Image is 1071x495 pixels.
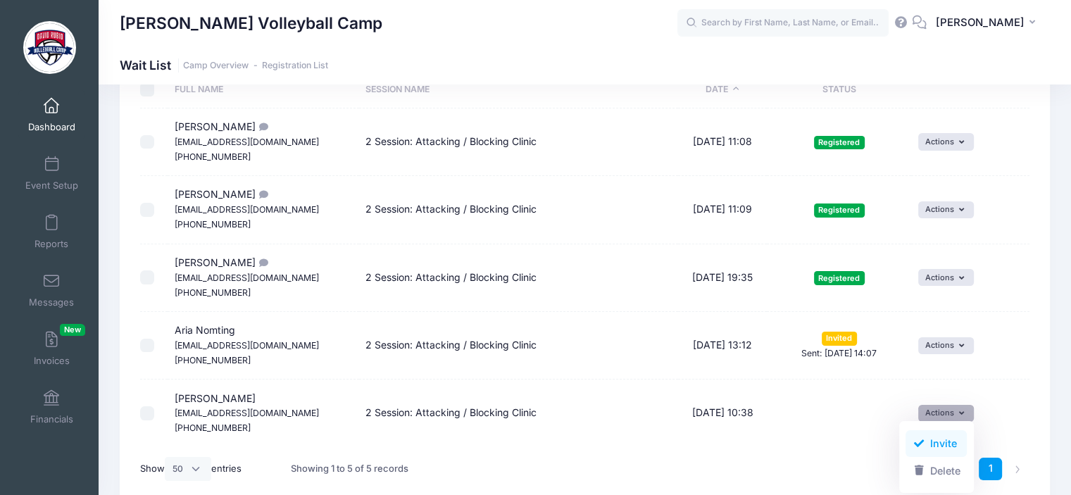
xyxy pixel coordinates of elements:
input: Search by First Name, Last Name, or Email... [677,9,889,37]
span: Aria Nomting [175,324,319,365]
small: [EMAIL_ADDRESS][DOMAIN_NAME] [175,204,319,215]
td: [DATE] 11:09 [678,176,767,244]
span: Reports [35,238,68,250]
span: [PERSON_NAME] [175,188,319,230]
span: Invited [822,332,857,345]
span: Dashboard [28,121,75,133]
a: Reports [18,207,85,256]
span: Messages [29,296,74,308]
td: 2 Session: Attacking / Blocking Clinic [359,108,679,176]
button: [PERSON_NAME] [927,7,1050,39]
small: [PHONE_NUMBER] [175,219,251,230]
h1: [PERSON_NAME] Volleyball Camp [120,7,382,39]
span: [PERSON_NAME] [175,392,319,434]
a: Invite [906,430,967,457]
span: Financials [30,413,73,425]
span: Invoices [34,355,70,367]
span: [PERSON_NAME] [175,120,319,162]
a: Event Setup [18,149,85,198]
a: InvoicesNew [18,324,85,373]
small: [PHONE_NUMBER] [175,355,251,365]
span: Registered [814,203,865,217]
a: Dashboard [18,90,85,139]
img: David Rubio Volleyball Camp [23,21,76,74]
span: Registered [814,271,865,284]
td: 2 Session: Attacking / Blocking Clinic [359,244,679,312]
th: Date: activate to sort column descending [678,71,767,108]
td: [DATE] 10:38 [678,380,767,446]
a: Camp Overview [183,61,249,71]
a: Delete [906,457,967,484]
span: Event Setup [25,180,78,192]
button: Actions [918,337,974,354]
a: Registration List [262,61,328,71]
small: Sent: [DATE] 14:07 [801,348,877,358]
button: Actions [918,201,974,218]
button: Actions [918,269,974,286]
small: [EMAIL_ADDRESS][DOMAIN_NAME] [175,340,319,351]
th: Status: activate to sort column ascending [767,71,911,108]
small: [EMAIL_ADDRESS][DOMAIN_NAME] [175,137,319,147]
a: 1 [979,458,1002,481]
a: Financials [18,382,85,432]
td: 2 Session: Attacking / Blocking Clinic [359,312,679,380]
td: 2 Session: Attacking / Blocking Clinic [359,380,679,446]
td: [DATE] 19:35 [678,244,767,312]
i: Emery played last season for club cactus on the 13 Silver team. [256,258,267,268]
th: : activate to sort column ascending [911,71,1029,108]
label: Show entries [140,457,242,481]
span: [PERSON_NAME] [175,256,319,298]
button: Actions [918,405,974,422]
span: Registered [814,136,865,149]
i: Naomi and Bianca [256,190,267,199]
span: [PERSON_NAME] [936,15,1025,30]
small: [EMAIL_ADDRESS][DOMAIN_NAME] [175,408,319,418]
small: [EMAIL_ADDRESS][DOMAIN_NAME] [175,272,319,283]
th: Full Name: activate to sort column ascending [168,71,359,108]
button: Actions [918,133,974,150]
small: [PHONE_NUMBER] [175,287,251,298]
small: [PHONE_NUMBER] [175,151,251,162]
span: New [60,324,85,336]
th: Session Name: activate to sort column ascending [359,71,679,108]
i: Naomi and Bianca [256,123,267,132]
h1: Wait List [120,58,328,73]
td: [DATE] 13:12 [678,312,767,380]
a: Messages [18,265,85,315]
small: [PHONE_NUMBER] [175,422,251,433]
div: Showing 1 to 5 of 5 records [291,453,408,485]
td: [DATE] 11:08 [678,108,767,176]
select: Showentries [165,457,211,481]
td: 2 Session: Attacking / Blocking Clinic [359,176,679,244]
